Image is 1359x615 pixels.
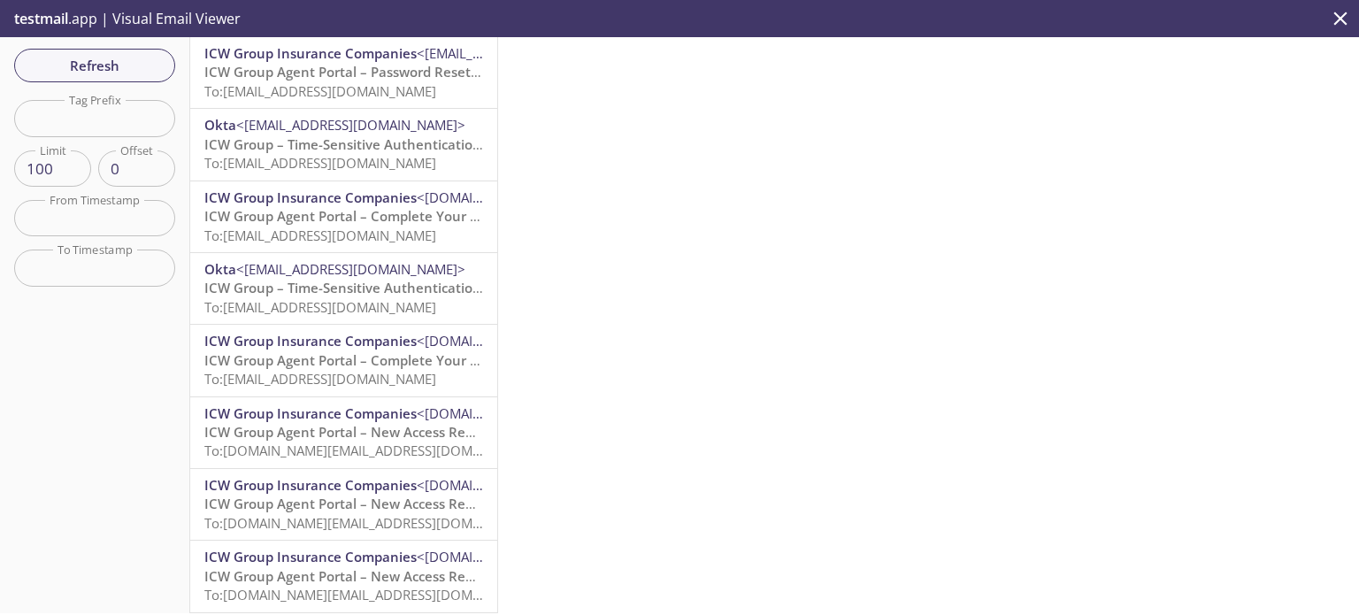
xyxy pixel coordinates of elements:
[14,9,68,28] span: testmail
[190,325,497,396] div: ICW Group Insurance Companies<[DOMAIN_NAME][EMAIL_ADDRESS][DOMAIN_NAME]>ICW Group Agent Portal – ...
[204,495,502,512] span: ICW Group Agent Portal – New Access Request
[417,332,750,350] span: <[DOMAIN_NAME][EMAIL_ADDRESS][DOMAIN_NAME]>
[190,37,497,108] div: ICW Group Insurance Companies<[EMAIL_ADDRESS][DOMAIN_NAME]>ICW Group Agent Portal – Password Rese...
[204,404,417,422] span: ICW Group Insurance Companies
[28,54,161,77] span: Refresh
[204,370,436,388] span: To: [EMAIL_ADDRESS][DOMAIN_NAME]
[236,116,465,134] span: <[EMAIL_ADDRESS][DOMAIN_NAME]>
[204,154,436,172] span: To: [EMAIL_ADDRESS][DOMAIN_NAME]
[204,44,417,62] span: ICW Group Insurance Companies
[190,541,497,611] div: ICW Group Insurance Companies<[DOMAIN_NAME][EMAIL_ADDRESS][DOMAIN_NAME]>ICW Group Agent Portal – ...
[417,404,750,422] span: <[DOMAIN_NAME][EMAIL_ADDRESS][DOMAIN_NAME]>
[204,227,436,244] span: To: [EMAIL_ADDRESS][DOMAIN_NAME]
[204,63,516,81] span: ICW Group Agent Portal – Password Reset Notice
[190,253,497,324] div: Okta<[EMAIL_ADDRESS][DOMAIN_NAME]>ICW Group – Time-Sensitive Authentication CodeTo:[EMAIL_ADDRESS...
[190,181,497,252] div: ICW Group Insurance Companies<[DOMAIN_NAME][EMAIL_ADDRESS][DOMAIN_NAME]>ICW Group Agent Portal – ...
[204,442,541,459] span: To: [DOMAIN_NAME][EMAIL_ADDRESS][DOMAIN_NAME]
[204,188,417,206] span: ICW Group Insurance Companies
[190,397,497,468] div: ICW Group Insurance Companies<[DOMAIN_NAME][EMAIL_ADDRESS][DOMAIN_NAME]>ICW Group Agent Portal – ...
[14,49,175,82] button: Refresh
[204,82,436,100] span: To: [EMAIL_ADDRESS][DOMAIN_NAME]
[204,260,236,278] span: Okta
[204,116,236,134] span: Okta
[204,423,502,441] span: ICW Group Agent Portal – New Access Request
[204,298,436,316] span: To: [EMAIL_ADDRESS][DOMAIN_NAME]
[204,279,518,296] span: ICW Group – Time-Sensitive Authentication Code
[204,514,541,532] span: To: [DOMAIN_NAME][EMAIL_ADDRESS][DOMAIN_NAME]
[190,469,497,540] div: ICW Group Insurance Companies<[DOMAIN_NAME][EMAIL_ADDRESS][DOMAIN_NAME]>ICW Group Agent Portal – ...
[417,188,750,206] span: <[DOMAIN_NAME][EMAIL_ADDRESS][DOMAIN_NAME]>
[204,476,417,494] span: ICW Group Insurance Companies
[190,109,497,180] div: Okta<[EMAIL_ADDRESS][DOMAIN_NAME]>ICW Group – Time-Sensitive Authentication CodeTo:[EMAIL_ADDRESS...
[204,567,502,585] span: ICW Group Agent Portal – New Access Request
[204,332,417,350] span: ICW Group Insurance Companies
[417,548,750,565] span: <[DOMAIN_NAME][EMAIL_ADDRESS][DOMAIN_NAME]>
[204,351,548,369] span: ICW Group Agent Portal – Complete Your Registration
[236,260,465,278] span: <[EMAIL_ADDRESS][DOMAIN_NAME]>
[204,548,417,565] span: ICW Group Insurance Companies
[417,476,750,494] span: <[DOMAIN_NAME][EMAIL_ADDRESS][DOMAIN_NAME]>
[204,207,548,225] span: ICW Group Agent Portal – Complete Your Registration
[204,135,518,153] span: ICW Group – Time-Sensitive Authentication Code
[417,44,646,62] span: <[EMAIL_ADDRESS][DOMAIN_NAME]>
[204,586,541,603] span: To: [DOMAIN_NAME][EMAIL_ADDRESS][DOMAIN_NAME]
